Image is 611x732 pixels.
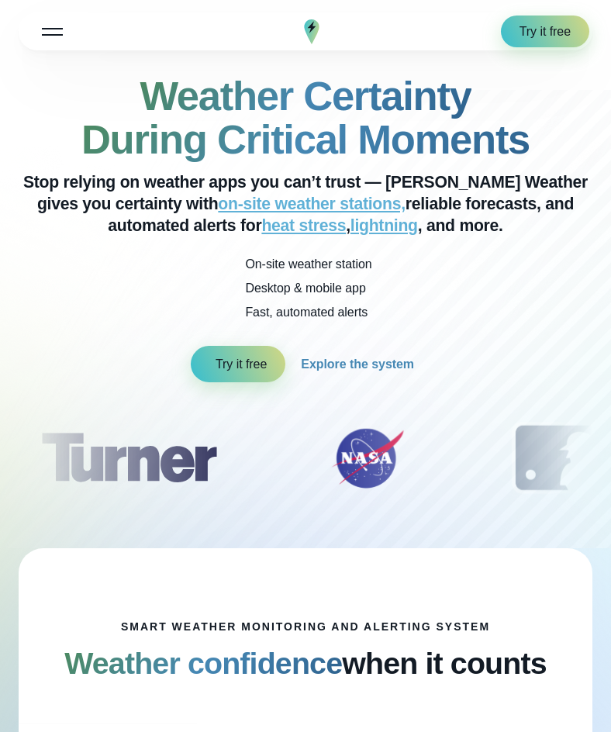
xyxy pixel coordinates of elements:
[350,216,418,234] a: lightning
[121,620,490,633] h1: smart weather monitoring and alerting system
[501,16,589,47] a: Try it free
[218,195,405,212] a: on-site weather stations,
[245,303,368,321] p: Fast, automated alerts
[313,420,422,497] img: NASA.svg
[520,22,571,40] span: Try it free
[191,346,285,382] a: Try it free
[81,73,530,162] strong: Weather Certainty During Critical Moments
[245,279,365,297] p: Desktop & mobile app
[245,255,371,273] p: On-site weather station
[64,645,547,682] h2: when it counts
[64,646,342,680] strong: Weather confidence
[19,420,592,505] div: slideshow
[19,420,239,497] img: Turner-Construction_1.svg
[261,216,346,234] a: heat stress
[301,346,420,382] a: Explore the system
[216,355,267,373] span: Try it free
[313,420,422,497] div: 2 of 12
[19,171,592,237] p: Stop relying on weather apps you can’t trust — [PERSON_NAME] Weather gives you certainty with rel...
[301,355,414,373] span: Explore the system
[19,420,239,497] div: 1 of 12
